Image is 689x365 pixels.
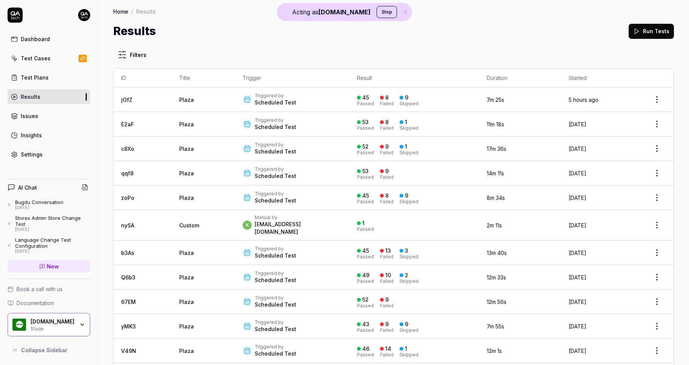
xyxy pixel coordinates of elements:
div: 9 [405,94,408,101]
div: 9 [385,168,389,175]
div: 14 [385,345,391,352]
span: k [243,221,252,230]
div: Test Plans [21,74,49,81]
time: 5 hours ago [569,97,598,103]
div: Skipped [400,255,418,259]
div: [DATE] [15,227,90,232]
th: Result [349,69,479,87]
time: 2m 11s [487,222,502,229]
div: Failed [380,126,394,130]
div: 9 [385,321,389,328]
div: Skipped [400,353,418,357]
div: Skipped [400,101,418,106]
div: 53 [362,168,369,175]
a: nySA [121,222,134,229]
span: Collapse Sidebar [21,346,68,354]
a: Plaza [179,348,194,354]
time: [DATE] [569,146,586,152]
div: 1 [405,119,407,126]
div: Skipped [400,126,418,130]
div: Triggered by [255,344,296,350]
h1: Results [113,23,156,40]
a: Home [113,8,128,15]
time: 8m 34s [487,195,505,201]
div: Passed [357,353,374,357]
time: [DATE] [569,121,586,127]
div: Scheduled Test [255,350,296,357]
a: Plaza [179,195,194,201]
div: Scheduled Test [255,123,296,131]
div: 52 [362,296,369,303]
time: 11m 18s [487,121,504,127]
a: Test Plans [8,70,90,85]
a: qqf8 [121,170,134,176]
a: Q6b3 [121,274,135,281]
div: 1 [405,345,407,352]
th: Started [561,69,640,87]
div: 1 [362,220,364,227]
div: Results [136,8,156,15]
a: Plaza [179,121,194,127]
div: Triggered by [255,142,296,148]
div: Stores Admin Store Change Test [15,215,90,227]
div: Passed [357,255,374,259]
div: 9 [385,296,389,303]
div: Passed [357,304,374,308]
div: 9 [385,143,389,150]
a: Stores Admin Store Change Test[DATE] [8,215,90,232]
div: / [131,8,133,15]
div: Triggered by [255,270,296,276]
a: yMK3 [121,323,136,330]
time: 13m 40s [487,250,507,256]
div: [DATE] [15,249,90,254]
div: Scheduled Test [255,172,296,180]
div: Scheduled Test [255,148,296,155]
a: E2aF [121,121,134,127]
span: Book a call with us [17,285,63,293]
time: 17m 36s [487,146,506,152]
div: Failed [380,199,394,204]
time: 12m 33s [487,274,506,281]
img: 7ccf6c19-61ad-4a6c-8811-018b02a1b829.jpg [78,9,90,21]
a: V49N [121,348,136,354]
div: 8 [385,192,389,199]
time: [DATE] [569,323,586,330]
a: Test Cases [8,51,90,66]
div: Triggered by [255,191,296,197]
a: Settings [8,147,90,162]
div: Triggered by [255,295,296,301]
div: 9 [405,192,408,199]
time: 12m 1s [487,348,502,354]
div: Triggered by [255,93,296,99]
div: Passed [357,175,374,179]
time: 7m 55s [487,323,504,330]
div: Passed [357,328,374,333]
div: Passed [357,126,374,130]
button: Collapse Sidebar [8,342,90,357]
a: Plaza [179,299,194,305]
button: Pricer.com Logo[DOMAIN_NAME]Stage [8,313,90,336]
div: 10 [385,272,391,279]
time: [DATE] [569,299,586,305]
div: Stage [31,325,74,331]
time: [DATE] [569,250,586,256]
a: Book a call with us [8,285,90,293]
div: Failed [380,279,394,284]
time: [DATE] [569,195,586,201]
div: Triggered by [255,319,296,325]
a: zoPo [121,195,134,201]
div: Settings [21,150,43,158]
time: [DATE] [569,222,586,229]
time: 14m 11s [487,170,504,176]
div: Failed [380,328,394,333]
a: Dashboard [8,32,90,46]
div: 53 [362,119,369,126]
div: Insights [21,131,42,139]
h4: AI Chat [18,184,37,192]
time: 12m 56s [487,299,506,305]
a: Plaza [179,323,194,330]
div: Dashboard [21,35,50,43]
a: Documentation [8,299,90,307]
a: Plaza [179,97,194,103]
th: Trigger [235,69,349,87]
